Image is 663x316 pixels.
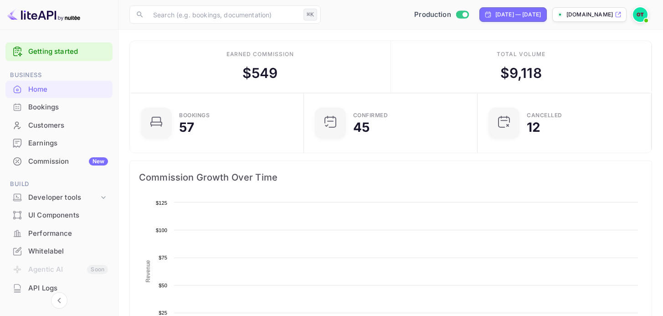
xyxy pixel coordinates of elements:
text: $50 [159,283,167,288]
div: Getting started [5,42,113,61]
a: Whitelabel [5,243,113,259]
div: Switch to Sandbox mode [411,10,472,20]
div: UI Components [5,207,113,224]
div: Earned commission [226,50,294,58]
div: 57 [179,121,194,134]
div: Performance [28,228,108,239]
div: Customers [28,120,108,131]
div: 12 [527,121,540,134]
a: Getting started [28,47,108,57]
span: Production [414,10,451,20]
div: [DATE] — [DATE] [495,10,541,19]
div: Home [5,81,113,98]
a: Customers [5,117,113,134]
a: Earnings [5,135,113,151]
div: Whitelabel [28,246,108,257]
div: Whitelabel [5,243,113,260]
span: Business [5,70,113,80]
a: CommissionNew [5,153,113,170]
div: API Logs [5,280,113,297]
div: Bookings [179,113,210,118]
input: Search (e.g. bookings, documentation) [148,5,300,24]
span: Commission Growth Over Time [139,170,642,185]
div: $ 9,118 [500,63,542,83]
div: Bookings [28,102,108,113]
text: $75 [159,255,167,260]
text: $100 [156,228,167,233]
text: $25 [159,310,167,316]
a: API Logs [5,280,113,296]
img: LiteAPI logo [7,7,80,22]
div: Commission [28,156,108,167]
div: Developer tools [5,190,113,206]
div: CommissionNew [5,153,113,171]
a: Home [5,81,113,98]
div: Developer tools [28,192,99,203]
div: Home [28,84,108,95]
div: CANCELLED [527,113,562,118]
div: Earnings [28,138,108,149]
p: [DOMAIN_NAME] [566,10,613,19]
span: Build [5,179,113,189]
img: Oussama Tali [633,7,648,22]
div: Bookings [5,98,113,116]
div: 45 [353,121,370,134]
text: Revenue [145,260,151,282]
div: UI Components [28,210,108,221]
div: Earnings [5,135,113,152]
div: ⌘K [303,9,317,21]
div: Total volume [497,50,545,58]
div: API Logs [28,283,108,294]
div: $ 549 [242,63,278,83]
a: Bookings [5,98,113,115]
div: Confirmed [353,113,388,118]
div: Performance [5,225,113,243]
text: $125 [156,200,167,206]
div: Customers [5,117,113,135]
button: Collapse navigation [51,292,67,309]
a: Performance [5,225,113,242]
div: New [89,157,108,166]
a: UI Components [5,207,113,223]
